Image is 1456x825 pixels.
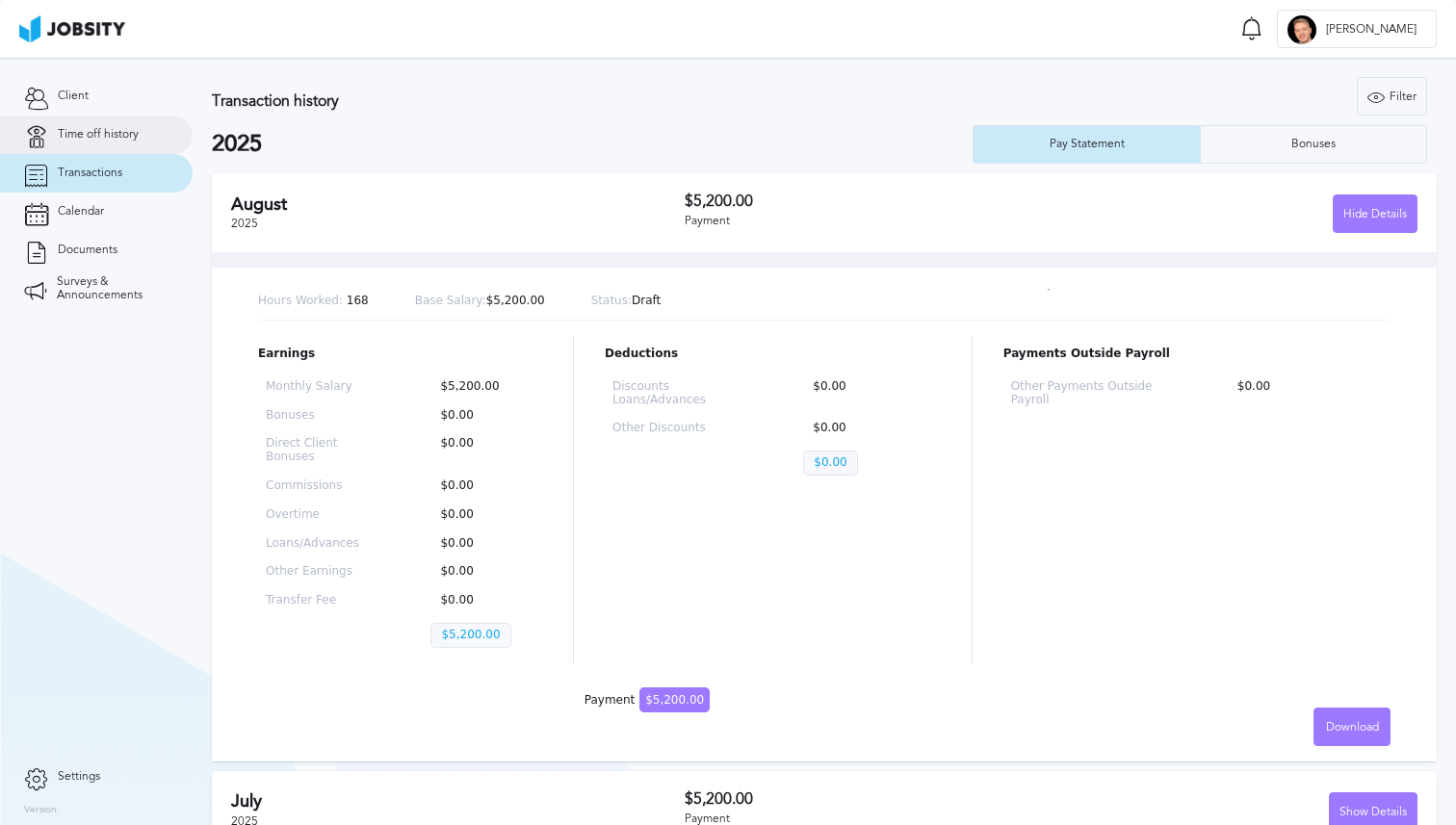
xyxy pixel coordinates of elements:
[1326,721,1379,735] span: Download
[585,694,710,708] div: Payment
[24,805,60,816] label: Version:
[266,409,369,423] p: Bonuses
[58,167,122,180] span: Transactions
[1357,77,1427,116] button: Filter
[1228,380,1383,407] p: $0.00
[973,125,1200,164] button: Pay Statement
[258,294,343,307] span: Hours Worked:
[1003,348,1391,361] p: Payments Outside Payroll
[258,348,542,361] p: Earnings
[430,380,534,394] p: $5,200.00
[612,422,741,435] p: Other Discounts
[430,409,534,423] p: $0.00
[58,128,139,142] span: Time off history
[1333,194,1417,233] button: Hide Details
[1011,380,1166,407] p: Other Payments Outside Payroll
[266,594,369,607] p: Transfer Fee
[266,537,369,551] p: Loans/Advances
[685,193,1052,210] h3: $5,200.00
[430,479,534,493] p: $0.00
[1040,138,1134,151] div: Pay Statement
[266,437,369,464] p: Direct Client Bonuses
[430,565,534,579] p: $0.00
[266,380,369,394] p: Monthly Salary
[58,205,104,219] span: Calendar
[639,687,710,712] span: $5,200.00
[430,508,534,522] p: $0.00
[591,295,662,308] p: Draft
[57,275,169,302] span: Surveys & Announcements
[1316,23,1426,37] span: [PERSON_NAME]
[605,348,941,361] p: Deductions
[430,623,510,648] p: $5,200.00
[1282,138,1345,151] div: Bonuses
[212,92,876,110] h3: Transaction history
[266,508,369,522] p: Overtime
[803,451,857,476] p: $0.00
[212,131,973,158] h2: 2025
[685,790,1052,808] h3: $5,200.00
[1200,125,1427,164] button: Bonuses
[231,791,685,812] h2: July
[415,294,486,307] span: Base Salary:
[591,294,632,307] span: Status:
[1287,15,1316,44] div: D
[258,295,369,308] p: 168
[415,295,545,308] p: $5,200.00
[1277,10,1437,48] button: D[PERSON_NAME]
[231,194,685,215] h2: August
[1358,78,1426,116] div: Filter
[1313,708,1391,746] button: Download
[430,594,534,607] p: $0.00
[612,380,741,407] p: Discounts Loans/Advances
[58,770,100,784] span: Settings
[430,537,534,551] p: $0.00
[19,15,125,42] img: ab4bad089aa723f57921c736e9817d99.png
[685,215,1052,228] div: Payment
[1334,195,1417,234] div: Hide Details
[266,565,369,579] p: Other Earnings
[266,479,369,493] p: Commissions
[58,244,117,257] span: Documents
[58,90,89,103] span: Client
[231,217,258,230] span: 2025
[803,422,932,435] p: $0.00
[803,380,932,407] p: $0.00
[430,437,534,464] p: $0.00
